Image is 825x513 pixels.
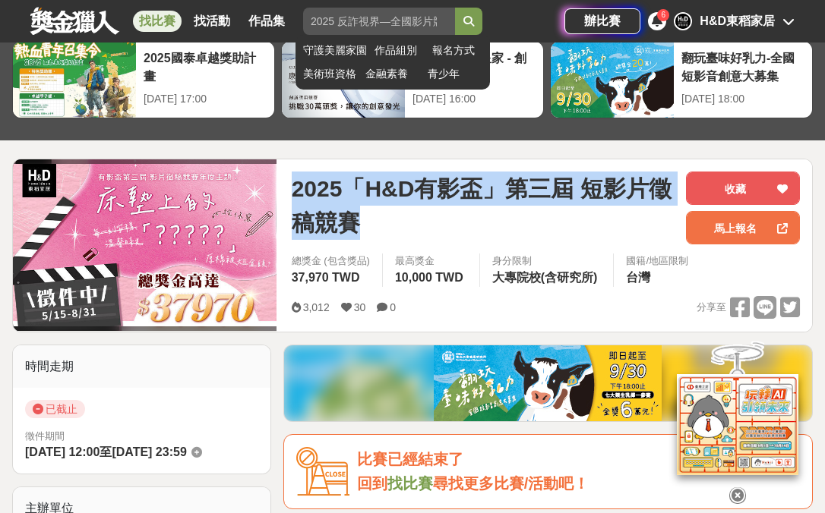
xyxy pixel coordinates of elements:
[144,49,267,83] div: 2025國泰卓越獎助計畫
[681,91,804,107] div: [DATE] 18:00
[100,445,112,458] span: 至
[395,253,467,269] span: 最高獎金
[354,301,366,313] span: 30
[387,475,433,492] a: 找比賽
[686,172,800,205] button: 收藏
[242,11,291,32] a: 作品集
[25,445,100,458] span: [DATE] 12:00
[365,66,420,82] a: 金融素養
[13,164,277,326] img: Cover Image
[357,475,387,492] span: 回到
[292,172,674,240] span: 2025「H&D有影盃」第三屆 短影片徵稿競賽
[492,253,602,269] div: 身分限制
[375,42,425,58] a: 作品組別
[681,49,804,83] div: 翻玩臺味好乳力-全國短影音創意大募集
[697,296,726,319] span: 分享至
[303,42,367,58] a: 守護美麗家園
[144,91,267,107] div: [DATE] 17:00
[564,8,640,34] a: 辦比賽
[390,301,396,313] span: 0
[428,66,482,82] a: 青少年
[434,345,662,421] img: 7b6cf212-c677-421d-84b6-9f9188593924.jpg
[13,345,270,388] div: 時間走期
[432,42,482,58] a: 報名方式
[626,271,650,284] span: 台灣
[700,12,775,30] div: H&D東稻家居
[112,445,186,458] span: [DATE] 23:59
[662,11,666,19] span: 6
[292,271,360,284] span: 37,970 TWD
[675,14,691,29] img: Avatar
[303,8,455,35] input: 2025 反詐視界—全國影片競賽
[492,271,598,284] span: 大專院校(含研究所)
[303,301,330,313] span: 3,012
[412,91,536,107] div: [DATE] 16:00
[550,41,813,118] a: 翻玩臺味好乳力-全國短影音創意大募集[DATE] 18:00
[188,11,236,32] a: 找活動
[626,253,688,269] div: 國籍/地區限制
[303,66,358,82] a: 美術班資格
[296,447,349,496] img: Icon
[686,211,800,244] a: 馬上報名
[12,41,275,118] a: 2025國泰卓越獎助計畫[DATE] 17:00
[677,374,798,475] img: d2146d9a-e6f6-4337-9592-8cefde37ba6b.png
[25,400,85,418] span: 已截止
[433,475,590,492] span: 尋找更多比賽/活動吧！
[395,271,463,284] span: 10,000 TWD
[281,41,544,118] a: 2025 康寧創星家 - 創新應用競賽[DATE] 16:00
[357,447,800,472] div: 比賽已經結束了
[25,430,65,442] span: 徵件期間
[292,253,370,269] span: 總獎金 (包含獎品)
[133,11,182,32] a: 找比賽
